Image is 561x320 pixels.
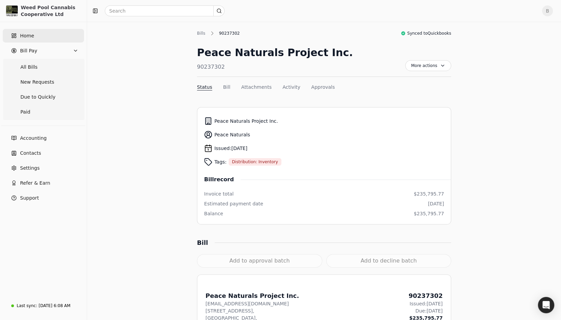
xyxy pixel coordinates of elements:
[3,44,84,57] button: Bill Pay
[20,150,41,157] span: Contacts
[20,94,55,101] span: Due to Quickly
[4,90,83,104] a: Due to Quickly
[409,291,443,300] div: 90237302
[204,210,223,217] div: Balance
[3,300,84,312] a: Last sync:[DATE] 6:08 AM
[3,131,84,145] a: Accounting
[4,75,83,89] a: New Requests
[223,84,230,91] button: Bill
[4,60,83,74] a: All Bills
[3,176,84,190] button: Refer & Earn
[20,195,39,202] span: Support
[405,60,451,71] button: More actions
[214,158,227,166] span: Tags:
[214,131,250,138] span: Peace Naturals
[21,4,81,18] div: Weed Pool Cannabis Cooperative Ltd
[17,303,37,309] div: Last sync:
[3,146,84,160] a: Contacts
[6,5,18,17] img: 64e970d0-04cb-4be5-87af-bbaf9055ec30.png
[20,47,37,54] span: Bill Pay
[232,159,278,165] span: Distribution: Inventory
[205,291,299,300] div: Peace Naturals Project Inc.
[197,30,243,37] nav: Breadcrumb
[197,45,353,60] div: Peace Naturals Project Inc.
[205,307,299,315] div: [STREET_ADDRESS],
[20,32,34,39] span: Home
[197,84,212,91] button: Status
[538,297,554,313] div: Open Intercom Messenger
[428,200,444,207] div: [DATE]
[542,5,553,16] button: B
[216,30,243,36] div: 90237302
[4,105,83,119] a: Paid
[38,303,70,309] div: [DATE] 6:08 AM
[282,84,300,91] button: Activity
[20,108,30,116] span: Paid
[407,30,451,36] span: Synced to Quickbooks
[204,200,263,207] div: Estimated payment date
[204,190,234,198] div: Invoice total
[20,165,39,172] span: Settings
[197,63,353,71] div: 90237302
[414,210,444,217] div: $235,795.77
[3,191,84,205] button: Support
[197,30,209,36] div: Bills
[3,29,84,43] a: Home
[20,64,37,71] span: All Bills
[311,84,335,91] button: Approvals
[20,79,54,86] span: New Requests
[409,300,443,307] div: Issued: [DATE]
[205,300,299,307] div: [EMAIL_ADDRESS][DOMAIN_NAME]
[214,145,247,152] span: Issued: [DATE]
[214,118,278,125] span: Peace Naturals Project Inc.
[241,84,271,91] button: Attachments
[3,161,84,175] a: Settings
[20,180,50,187] span: Refer & Earn
[105,5,225,16] input: Search
[204,175,241,184] span: Bill record
[20,135,47,142] span: Accounting
[414,190,444,198] div: $235,795.77
[197,238,215,247] div: Bill
[409,307,443,315] div: Due: [DATE]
